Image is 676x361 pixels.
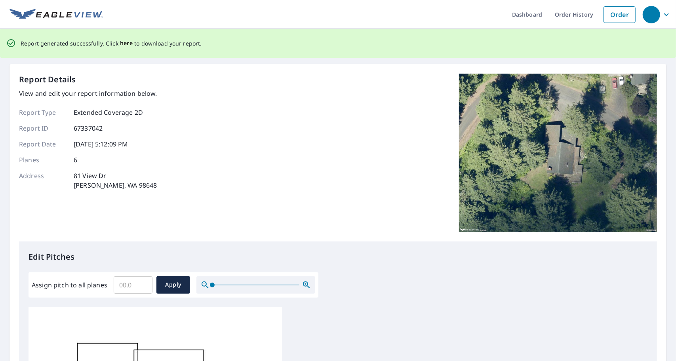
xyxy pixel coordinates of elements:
button: Apply [156,276,190,294]
button: here [120,38,133,48]
a: Order [604,6,636,23]
img: Top image [459,74,657,232]
p: Edit Pitches [29,251,647,263]
p: Report ID [19,123,67,133]
label: Assign pitch to all planes [32,280,107,290]
p: Report Date [19,139,67,149]
p: 81 View Dr [PERSON_NAME], WA 98648 [74,171,157,190]
p: Extended Coverage 2D [74,108,143,117]
input: 00.0 [114,274,152,296]
p: 6 [74,155,77,165]
p: [DATE] 5:12:09 PM [74,139,128,149]
p: 67337042 [74,123,103,133]
span: Apply [163,280,184,290]
p: Report Details [19,74,76,85]
p: Planes [19,155,67,165]
p: Address [19,171,67,190]
p: Report Type [19,108,67,117]
img: EV Logo [10,9,103,21]
p: View and edit your report information below. [19,89,157,98]
p: Report generated successfully. Click to download your report. [21,38,202,48]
